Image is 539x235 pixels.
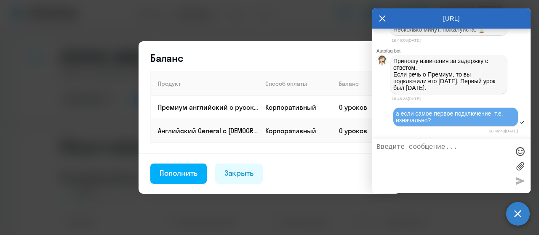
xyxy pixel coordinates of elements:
[332,95,388,119] td: 0 уроков
[158,103,258,112] p: Премиум английский с русскоговорящим преподавателем
[150,164,207,184] button: Пополнить
[489,129,518,133] time: 16:49:48[DATE]
[215,164,263,184] button: Закрыть
[151,72,259,95] th: Продукт
[139,51,400,65] header: Баланс
[259,95,332,119] td: Корпоративный
[160,168,197,179] div: Пополнить
[377,55,387,68] img: bot avatar
[396,110,505,124] span: а если самое первое подключение, т.е. изначально?
[332,72,388,95] th: Баланс
[259,119,332,143] td: Корпоративный
[392,38,421,42] time: 16:46:06[DATE]
[259,72,332,95] th: Способ оплаты
[376,48,531,53] div: Autofaq bot
[158,126,258,135] p: Английский General с [DEMOGRAPHIC_DATA] преподавателем
[392,96,421,101] time: 16:48:38[DATE]
[224,168,254,179] div: Закрыть
[514,160,526,172] label: Лимит 10 файлов
[332,119,388,143] td: 0 уроков
[393,58,504,91] p: Приношу извинения за задержку с ответом. Если речь о Премиум, то вы подключили его [DATE]. Первый...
